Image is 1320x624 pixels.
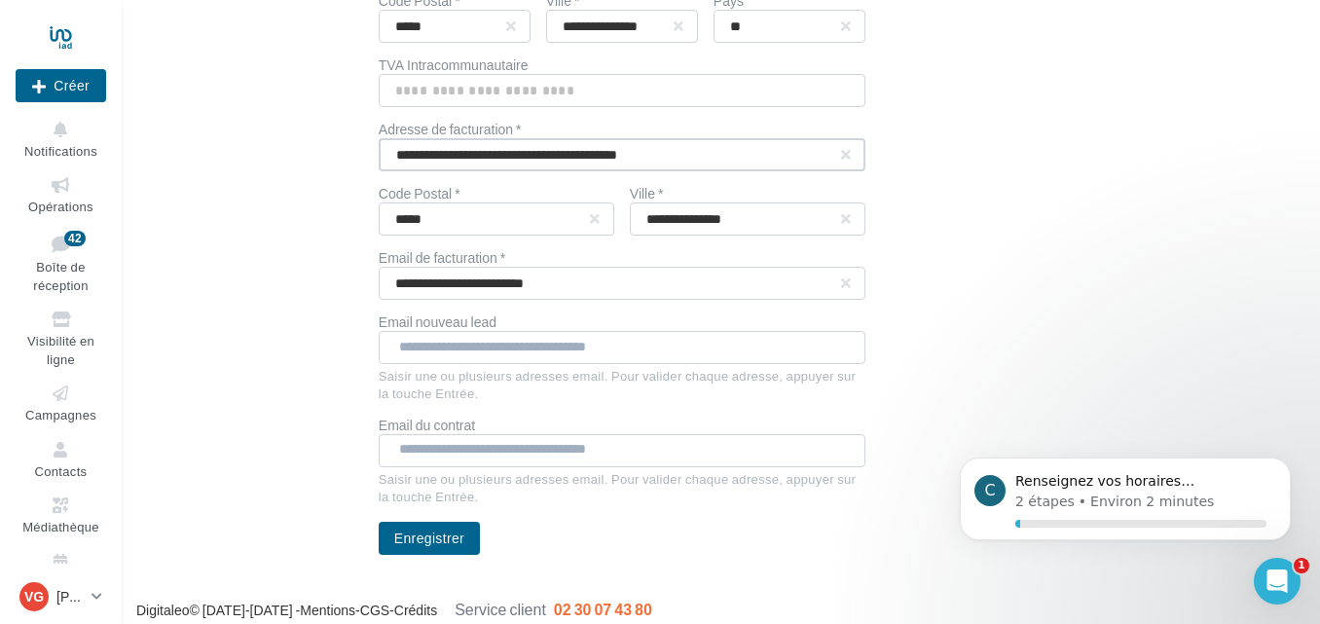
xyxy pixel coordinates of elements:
div: 42 [64,231,86,246]
a: Visibilité en ligne [16,305,106,371]
div: Code Postal * [379,187,614,201]
a: Mentions [300,602,355,618]
a: Calendrier [16,547,106,595]
a: Opérations [16,170,106,218]
button: Créer [16,69,106,102]
span: Contacts [35,463,88,479]
div: Email nouveau lead [379,315,865,329]
span: Visibilité en ligne [27,333,94,367]
a: Campagnes [16,379,106,426]
span: Médiathèque [22,519,99,534]
span: 1 [1294,558,1309,573]
span: Service client [455,600,546,618]
span: 02 30 07 43 80 [554,600,652,618]
a: Crédits [394,602,437,618]
span: Opérations [28,199,93,214]
div: Nouvelle campagne [16,69,106,102]
div: Saisir une ou plusieurs adresses email. Pour valider chaque adresse, appuyer sur la touche Entrée. [379,364,865,403]
span: Notifications [24,143,97,159]
div: Email de facturation * [379,251,865,265]
button: Notifications [16,115,106,163]
a: CGS [360,602,389,618]
iframe: Intercom notifications message [931,435,1320,571]
span: © [DATE]-[DATE] - - - [136,602,652,618]
iframe: Intercom live chat [1254,558,1301,605]
span: Boîte de réception [33,259,88,293]
span: Campagnes [25,407,96,422]
div: TVA Intracommunautaire [379,58,865,72]
button: Enregistrer [379,522,480,555]
a: Boîte de réception42 [16,227,106,298]
span: VG [24,587,44,606]
a: Digitaleo [136,602,189,618]
div: Adresse de facturation * [379,123,865,136]
div: Email du contrat [379,419,865,432]
div: Saisir une ou plusieurs adresses email. Pour valider chaque adresse, appuyer sur la touche Entrée. [379,467,865,506]
p: [PERSON_NAME] [56,587,84,606]
a: Contacts [16,435,106,483]
a: VG [PERSON_NAME] [16,578,106,615]
div: Ville * [630,187,865,201]
a: Médiathèque [16,491,106,538]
